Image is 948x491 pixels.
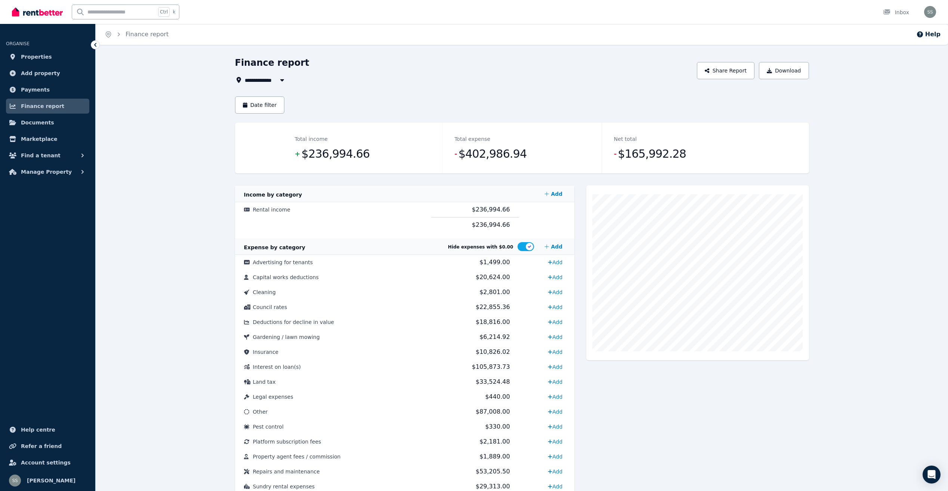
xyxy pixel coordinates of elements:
span: Interest on loan(s) [253,364,301,370]
span: $18,816.00 [476,318,510,325]
span: $1,889.00 [479,453,510,460]
span: Hide expenses with $0.00 [448,244,513,250]
span: Sundry rental expenses [253,484,315,490]
a: Properties [6,49,89,64]
span: Cleaning [253,289,276,295]
a: Add [541,186,565,201]
dt: Net total [614,135,637,143]
span: Help centre [21,425,55,434]
a: Add [541,239,565,254]
a: Add [545,436,565,448]
img: RentBetter [12,6,63,18]
a: Add property [6,66,89,81]
span: $87,008.00 [476,408,510,415]
a: Add [545,406,565,418]
img: Shiva Sapkota [9,475,21,487]
span: $236,994.66 [472,206,510,213]
span: Repairs and maintenance [253,469,320,475]
span: Find a tenant [21,151,61,160]
a: Refer a friend [6,439,89,454]
span: Land tax [253,379,276,385]
span: $165,992.28 [618,146,686,161]
a: Payments [6,82,89,97]
a: Add [545,271,565,283]
nav: Breadcrumb [96,24,177,45]
div: Open Intercom Messenger [923,466,941,484]
dt: Total income [295,135,328,143]
span: $440.00 [485,393,510,400]
button: Download [759,62,809,79]
span: Platform subscription fees [253,439,321,445]
span: ORGANISE [6,41,30,46]
span: Account settings [21,458,71,467]
span: $330.00 [485,423,510,430]
span: Property agent fees / commission [253,454,341,460]
a: Add [545,331,565,343]
a: Help centre [6,422,89,437]
span: $402,986.94 [458,146,527,161]
dt: Total expense [454,135,490,143]
a: Add [545,256,565,268]
span: - [614,149,617,159]
img: Shiva Sapkota [924,6,936,18]
span: Deductions for decline in value [253,319,334,325]
span: Insurance [253,349,279,355]
a: Add [545,391,565,403]
span: Council rates [253,304,287,310]
button: Find a tenant [6,148,89,163]
a: Add [545,466,565,478]
span: $1,499.00 [479,259,510,266]
span: + [295,149,300,159]
a: Add [545,421,565,433]
span: Capital works deductions [253,274,319,280]
span: $236,994.66 [472,221,510,228]
span: Ctrl [158,7,170,17]
button: Help [916,30,941,39]
a: Marketplace [6,132,89,146]
span: $33,524.48 [476,378,510,385]
span: Other [253,409,268,415]
span: Documents [21,118,54,127]
span: Legal expenses [253,394,293,400]
span: Payments [21,85,50,94]
span: - [454,149,457,159]
a: Add [545,376,565,388]
a: Finance report [6,99,89,114]
button: Manage Property [6,164,89,179]
h1: Finance report [235,57,309,69]
span: Income by category [244,192,302,198]
span: Refer a friend [21,442,62,451]
a: Add [545,301,565,313]
div: Inbox [883,9,909,16]
span: k [173,9,175,15]
span: Advertising for tenants [253,259,313,265]
a: Add [545,286,565,298]
span: $2,801.00 [479,288,510,296]
span: $2,181.00 [479,438,510,445]
span: Finance report [21,102,64,111]
span: $20,624.00 [476,274,510,281]
span: $22,855.36 [476,303,510,311]
span: $29,313.00 [476,483,510,490]
span: Marketplace [21,135,57,143]
span: Rental income [253,207,290,213]
a: Add [545,451,565,463]
span: Add property [21,69,60,78]
a: Add [545,361,565,373]
button: Share Report [697,62,754,79]
a: Add [545,316,565,328]
span: $236,994.66 [302,146,370,161]
a: Documents [6,115,89,130]
span: $53,205.50 [476,468,510,475]
span: Pest control [253,424,284,430]
span: Gardening / lawn mowing [253,334,320,340]
span: [PERSON_NAME] [27,476,75,485]
span: Expense by category [244,244,305,250]
button: Date filter [235,96,285,114]
a: Account settings [6,455,89,470]
span: $105,873.73 [472,363,510,370]
span: $6,214.92 [479,333,510,340]
span: $10,826.02 [476,348,510,355]
a: Add [545,346,565,358]
a: Finance report [126,31,169,38]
